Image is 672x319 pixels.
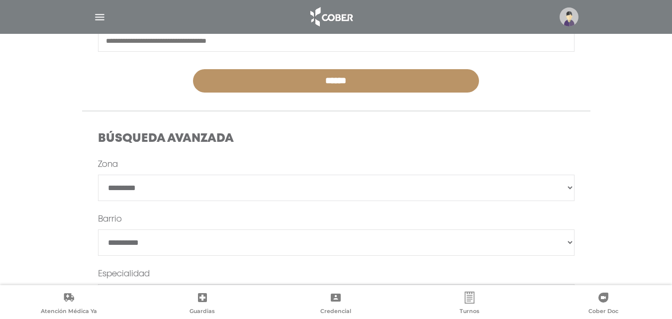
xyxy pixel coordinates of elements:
[2,292,136,317] a: Atención Médica Ya
[41,308,97,317] span: Atención Médica Ya
[403,292,537,317] a: Turnos
[588,308,618,317] span: Cober Doc
[136,292,270,317] a: Guardias
[98,159,118,171] label: Zona
[98,213,122,225] label: Barrio
[320,308,351,317] span: Credencial
[560,7,578,26] img: profile-placeholder.svg
[98,268,150,280] label: Especialidad
[536,292,670,317] a: Cober Doc
[269,292,403,317] a: Credencial
[305,5,357,29] img: logo_cober_home-white.png
[98,132,575,146] h4: Búsqueda Avanzada
[460,308,480,317] span: Turnos
[94,11,106,23] img: Cober_menu-lines-white.svg
[190,308,215,317] span: Guardias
